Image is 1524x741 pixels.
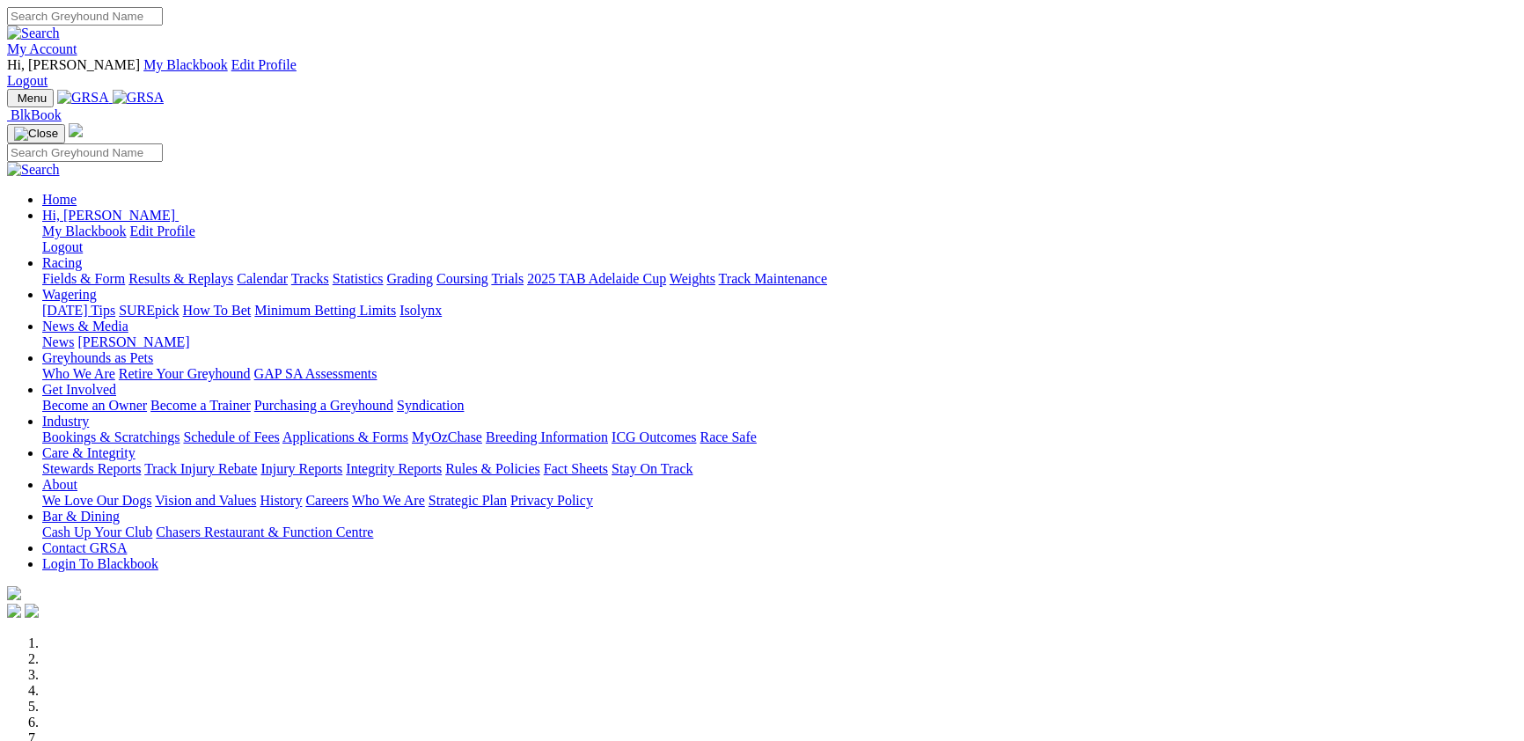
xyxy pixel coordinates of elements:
div: News & Media [42,334,1517,350]
a: About [42,477,77,492]
span: BlkBook [11,107,62,122]
input: Search [7,143,163,162]
img: GRSA [113,90,165,106]
img: Search [7,26,60,41]
span: Hi, [PERSON_NAME] [7,57,140,72]
div: Bar & Dining [42,525,1517,540]
div: Get Involved [42,398,1517,414]
div: Greyhounds as Pets [42,366,1517,382]
img: facebook.svg [7,604,21,618]
a: Get Involved [42,382,116,397]
a: Bar & Dining [42,509,120,524]
a: Race Safe [700,429,756,444]
a: Strategic Plan [429,493,507,508]
a: Results & Replays [128,271,233,286]
a: Chasers Restaurant & Function Centre [156,525,373,539]
a: Stewards Reports [42,461,141,476]
a: Hi, [PERSON_NAME] [42,208,179,223]
span: Menu [18,92,47,105]
div: Care & Integrity [42,461,1517,477]
a: Wagering [42,287,97,302]
a: Login To Blackbook [42,556,158,571]
a: My Blackbook [42,224,127,238]
a: Greyhounds as Pets [42,350,153,365]
a: BlkBook [7,107,62,122]
a: Become an Owner [42,398,147,413]
a: We Love Our Dogs [42,493,151,508]
a: Careers [305,493,348,508]
a: Minimum Betting Limits [254,303,396,318]
button: Toggle navigation [7,89,54,107]
a: Statistics [333,271,384,286]
a: GAP SA Assessments [254,366,377,381]
a: Retire Your Greyhound [119,366,251,381]
button: Toggle navigation [7,124,65,143]
a: How To Bet [183,303,252,318]
div: About [42,493,1517,509]
a: Edit Profile [231,57,297,72]
a: My Account [7,41,77,56]
img: twitter.svg [25,604,39,618]
img: Close [14,127,58,141]
a: MyOzChase [412,429,482,444]
a: Integrity Reports [346,461,442,476]
a: Racing [42,255,82,270]
a: Industry [42,414,89,429]
a: SUREpick [119,303,179,318]
img: logo-grsa-white.png [69,123,83,137]
a: History [260,493,302,508]
a: Schedule of Fees [183,429,279,444]
a: News & Media [42,319,128,334]
input: Search [7,7,163,26]
a: Stay On Track [612,461,692,476]
a: Grading [387,271,433,286]
a: Edit Profile [130,224,195,238]
a: Track Injury Rebate [144,461,257,476]
img: Search [7,162,60,178]
div: Racing [42,271,1517,287]
a: [DATE] Tips [42,303,115,318]
span: Hi, [PERSON_NAME] [42,208,175,223]
a: Become a Trainer [150,398,251,413]
a: Purchasing a Greyhound [254,398,393,413]
a: Bookings & Scratchings [42,429,180,444]
a: Care & Integrity [42,445,136,460]
div: Wagering [42,303,1517,319]
a: Applications & Forms [282,429,408,444]
a: Fields & Form [42,271,125,286]
a: News [42,334,74,349]
a: Home [42,192,77,207]
a: Syndication [397,398,464,413]
a: My Blackbook [143,57,228,72]
a: Vision and Values [155,493,256,508]
a: Rules & Policies [445,461,540,476]
a: Who We Are [42,366,115,381]
a: Cash Up Your Club [42,525,152,539]
a: Track Maintenance [719,271,827,286]
a: Isolynx [399,303,442,318]
img: GRSA [57,90,109,106]
a: Coursing [436,271,488,286]
a: Breeding Information [486,429,608,444]
a: Logout [42,239,83,254]
a: Tracks [291,271,329,286]
a: Weights [670,271,715,286]
a: ICG Outcomes [612,429,696,444]
a: Contact GRSA [42,540,127,555]
a: Who We Are [352,493,425,508]
img: logo-grsa-white.png [7,586,21,600]
div: Industry [42,429,1517,445]
a: Trials [491,271,524,286]
a: Logout [7,73,48,88]
a: Injury Reports [260,461,342,476]
a: Fact Sheets [544,461,608,476]
a: [PERSON_NAME] [77,334,189,349]
a: Privacy Policy [510,493,593,508]
a: 2025 TAB Adelaide Cup [527,271,666,286]
div: Hi, [PERSON_NAME] [42,224,1517,255]
div: My Account [7,57,1517,89]
a: Calendar [237,271,288,286]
